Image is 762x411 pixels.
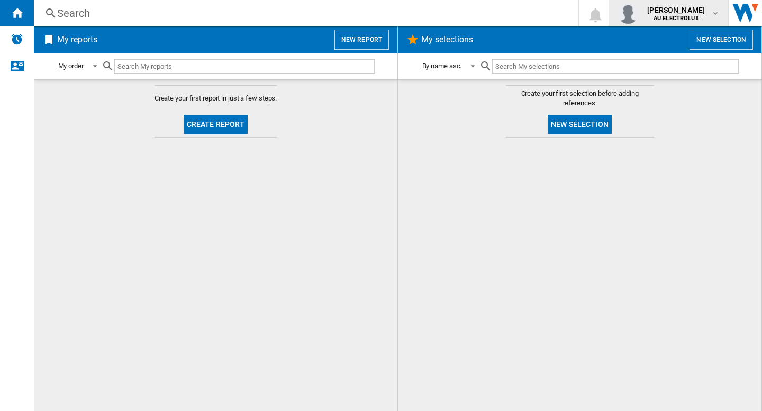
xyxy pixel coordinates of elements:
b: AU ELECTROLUX [654,15,699,22]
div: By name asc. [422,62,462,70]
button: New selection [548,115,612,134]
div: Search [57,6,550,21]
span: Create your first report in just a few steps. [155,94,277,103]
input: Search My selections [492,59,738,74]
h2: My selections [419,30,475,50]
h2: My reports [55,30,99,50]
img: profile.jpg [618,3,639,24]
button: New selection [690,30,753,50]
button: Create report [184,115,248,134]
img: alerts-logo.svg [11,33,23,45]
div: My order [58,62,84,70]
input: Search My reports [114,59,375,74]
span: [PERSON_NAME] [647,5,705,15]
button: New report [334,30,389,50]
span: Create your first selection before adding references. [506,89,654,108]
